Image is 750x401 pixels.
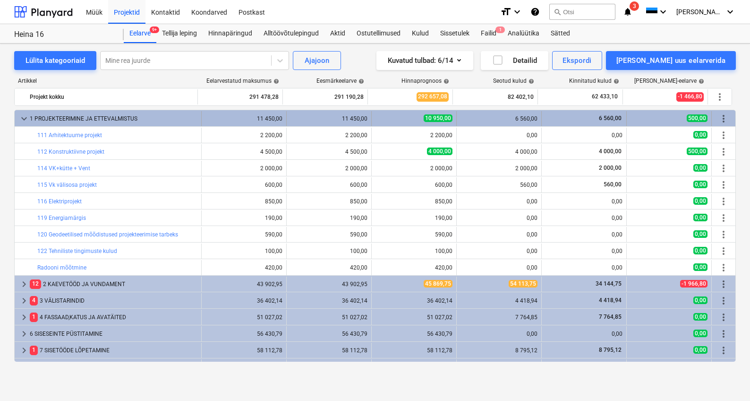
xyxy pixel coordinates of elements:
[502,24,545,43] a: Analüütika
[26,54,85,67] div: Lülita kategooriaid
[435,24,475,43] a: Sissetulek
[205,297,282,304] div: 36 402,14
[612,78,619,84] span: help
[460,331,537,337] div: 0,00
[290,347,367,354] div: 58 112,78
[30,277,197,292] div: 2 KAEVETÖÖD JA VUNDAMENT
[460,297,537,304] div: 4 418,94
[18,113,30,124] span: keyboard_arrow_down
[324,24,351,43] a: Aktid
[30,89,194,105] div: Projekt kokku
[205,198,282,205] div: 850,00
[460,132,537,139] div: 0,00
[724,6,736,17] i: keyboard_arrow_down
[693,263,707,271] span: 0,00
[693,197,707,205] span: 0,00
[375,165,452,172] div: 2 000,00
[205,264,282,271] div: 420,00
[290,182,367,188] div: 600,00
[290,198,367,205] div: 850,00
[595,280,622,287] span: 34 144,75
[18,345,30,356] span: keyboard_arrow_right
[697,78,704,84] span: help
[205,347,282,354] div: 58 112,78
[37,215,86,221] a: 119 Energiamärgis
[460,198,537,205] div: 0,00
[598,297,622,304] span: 4 418,94
[258,24,324,43] a: Alltöövõtulepingud
[718,130,729,141] span: Rohkem tegevusi
[417,92,449,101] span: 292 657,08
[545,132,622,139] div: 0,00
[30,359,197,375] div: 8 HALJASTUS JA TERRASS
[406,24,435,43] div: Kulud
[30,293,197,308] div: 3 VÄLISTARINDID
[687,114,707,122] span: 500,00
[375,231,452,238] div: 590,00
[511,6,523,17] i: keyboard_arrow_down
[205,115,282,122] div: 11 450,00
[718,245,729,257] span: Rohkem tegevusi
[206,78,279,84] div: Eelarvestatud maksumus
[718,262,729,273] span: Rohkem tegevusi
[30,279,41,288] span: 12
[718,146,729,157] span: Rohkem tegevusi
[509,280,537,288] span: 54 113,75
[693,230,707,238] span: 0,00
[545,24,576,43] a: Sätted
[693,313,707,321] span: 0,00
[205,248,282,254] div: 100,00
[272,78,279,84] span: help
[375,314,452,321] div: 51 027,02
[475,24,502,43] div: Failid
[424,280,452,288] span: 45 869,75
[495,26,505,33] span: 1
[598,314,622,320] span: 7 764,85
[376,51,473,70] button: Kuvatud tulbad:6/14
[475,24,502,43] a: Failid1
[30,346,38,355] span: 1
[290,281,367,288] div: 43 902,95
[545,198,622,205] div: 0,00
[598,165,622,171] span: 2 000,00
[718,113,729,124] span: Rohkem tegevusi
[460,314,537,321] div: 7 764,85
[460,182,537,188] div: 560,00
[205,314,282,321] div: 51 027,02
[718,312,729,323] span: Rohkem tegevusi
[290,331,367,337] div: 56 430,79
[30,111,197,126] div: 1 PROJEKTEERIMINE JA ETTEVALMISTUS
[205,281,282,288] div: 43 902,95
[562,54,591,67] div: Ekspordi
[205,165,282,172] div: 2 000,00
[460,215,537,221] div: 0,00
[290,115,367,122] div: 11 450,00
[634,78,704,84] div: [PERSON_NAME]-eelarve
[156,24,203,43] a: Tellija leping
[290,264,367,271] div: 420,00
[37,264,86,271] a: Radooni mõõtmine
[290,165,367,172] div: 2 000,00
[375,331,452,337] div: 56 430,79
[718,196,729,207] span: Rohkem tegevusi
[18,295,30,306] span: keyboard_arrow_right
[203,24,258,43] a: Hinnapäringud
[30,296,38,305] span: 4
[500,6,511,17] i: format_size
[693,330,707,337] span: 0,00
[401,78,449,84] div: Hinnaprognoos
[290,297,367,304] div: 36 402,14
[37,231,178,238] a: 120 Geodeetilised mõõdistused projekteerimise tarbeks
[375,198,452,205] div: 850,00
[290,231,367,238] div: 590,00
[623,6,632,17] i: notifications
[693,296,707,304] span: 0,00
[603,181,622,188] span: 560,00
[693,131,707,139] span: 0,00
[205,331,282,337] div: 56 430,79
